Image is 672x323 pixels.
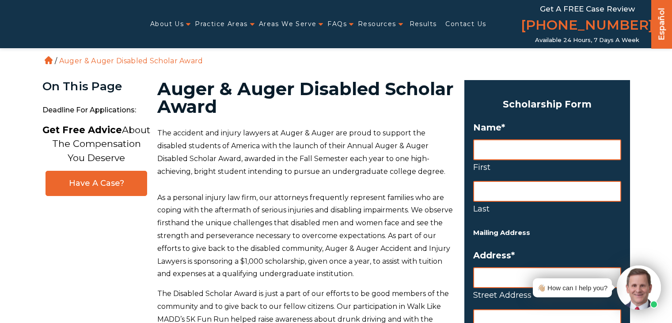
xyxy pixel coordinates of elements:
a: Contact Us [445,15,486,33]
span: Deadline for Applications: [42,101,151,119]
label: Address [473,250,621,261]
span: Available 24 Hours, 7 Days a Week [535,37,639,44]
h5: Mailing Address [473,227,621,239]
span: Get a FREE Case Review [540,4,635,13]
p: As a personal injury law firm, our attorneys frequently represent families who are coping with th... [157,192,454,281]
a: Resources [358,15,396,33]
div: 👋🏼 How can I help you? [537,282,607,294]
h3: Scholarship Form [473,96,621,113]
h1: Auger & Auger Disabled Scholar Award [157,80,454,115]
label: Name [473,122,621,133]
img: Auger & Auger Accident and Injury Lawyers Logo [5,15,116,32]
span: Have A Case? [55,178,138,188]
a: Results [410,15,437,33]
p: The accident and injury lawyers at Auger & Auger are proud to support the disabled students of Am... [157,127,454,178]
a: FAQs [327,15,347,33]
a: About Us [150,15,184,33]
a: Home [45,56,53,64]
li: Auger & Auger Disabled Scholar Award [57,57,205,65]
a: Have A Case? [46,171,147,196]
a: Practice Areas [195,15,248,33]
a: [PHONE_NUMBER] [521,15,653,37]
label: First [473,160,621,174]
label: Street Address [473,288,621,302]
p: About The Compensation You Deserve [42,123,150,165]
label: Last [473,202,621,216]
div: On This Page [42,80,151,93]
img: Intaker widget Avatar [617,265,661,310]
a: Areas We Serve [259,15,317,33]
strong: Get Free Advice [42,124,122,135]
